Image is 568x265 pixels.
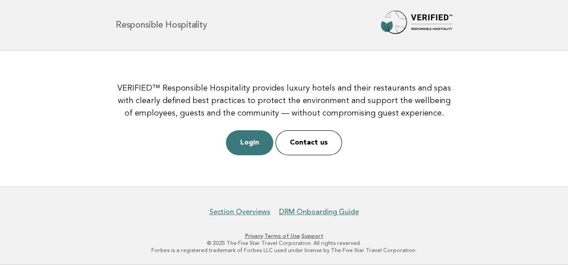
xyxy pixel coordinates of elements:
[276,130,342,155] a: Contact us
[381,11,452,39] img: Forbes Travel Guide
[13,247,555,254] p: Forbes is a registered trademark of Forbes LLC used under license by The Five Star Travel Corpora...
[114,82,454,120] p: VERIFIED™ Responsible Hospitality provides luxury hotels and their restaurants and spas with clea...
[226,130,273,155] a: Login
[264,233,300,239] a: Terms of Use
[116,21,207,29] h1: Responsible Hospitality
[13,232,555,240] p: · ·
[13,240,555,247] p: © 2025 The Five Star Travel Corporation. All rights reserved.
[279,207,359,216] a: DRM Onboarding Guide
[209,207,270,216] a: Section Overviews
[301,233,323,239] a: Support
[245,233,263,239] a: Privacy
